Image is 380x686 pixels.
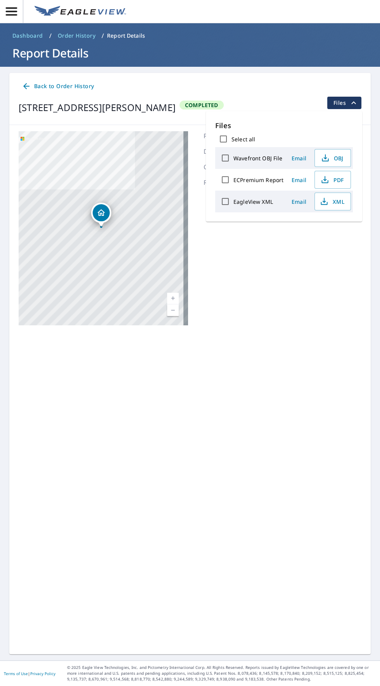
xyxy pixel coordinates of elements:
[233,176,283,184] label: ECPremium Report
[287,196,311,208] button: Email
[55,30,98,42] a: Order History
[91,203,111,227] div: Dropped pin, building 1, Residential property, 16416 NE 127th St Kearney, MO 64060
[49,31,52,40] li: /
[320,153,344,163] span: OBJ
[314,149,351,167] button: OBJ
[102,31,104,40] li: /
[204,131,250,141] p: Product
[204,147,250,156] p: Delivery
[12,32,43,40] span: Dashboard
[290,155,308,162] span: Email
[9,30,371,42] nav: breadcrumb
[287,174,311,186] button: Email
[9,45,371,61] h1: Report Details
[4,671,55,676] p: |
[167,293,179,304] a: Current Level 17, Zoom In
[9,30,46,42] a: Dashboard
[314,171,351,189] button: PDF
[231,135,255,143] label: Select all
[67,665,376,682] p: © 2025 Eagle View Technologies, Inc. and Pictometry International Corp. All Rights Reserved. Repo...
[107,32,145,40] p: Report Details
[30,1,131,22] a: EV Logo
[19,79,97,94] a: Back to Order History
[180,101,223,109] span: Completed
[320,197,344,206] span: XML
[204,162,250,172] p: Order Placed
[4,671,28,676] a: Terms of Use
[19,101,176,115] div: [STREET_ADDRESS][PERSON_NAME]
[233,198,273,205] label: EagleView XML
[35,6,126,17] img: EV Logo
[167,304,179,316] a: Current Level 17, Zoom Out
[204,178,250,187] p: Report #
[287,152,311,164] button: Email
[30,671,55,676] a: Privacy Policy
[320,175,344,184] span: PDF
[314,193,351,210] button: XML
[333,98,358,108] span: Files
[290,176,308,184] span: Email
[290,198,308,205] span: Email
[327,97,361,109] button: filesDropdownBtn-67529015
[22,82,94,91] span: Back to Order History
[58,32,95,40] span: Order History
[233,155,282,162] label: Wavefront OBJ File
[215,120,353,131] p: Files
